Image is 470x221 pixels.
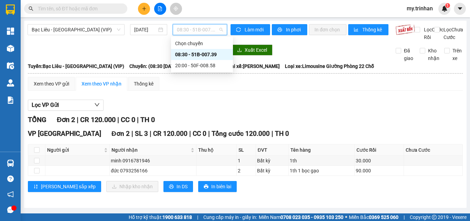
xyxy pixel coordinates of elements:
span: TH 0 [140,115,155,124]
th: SL [237,144,256,156]
img: logo-vxr [6,4,15,15]
th: Chưa Cước [404,144,463,156]
span: | [137,115,139,124]
span: 08:30 - 51B-007.39 [177,24,223,35]
div: 30.000 [356,157,403,164]
button: sort-ascending[PERSON_NAME] sắp xếp [28,181,101,192]
span: VP [GEOGRAPHIC_DATA] [28,130,101,138]
span: search [29,6,33,11]
div: Thống kê [134,80,153,88]
strong: 0369 525 060 [369,214,398,220]
input: 14/09/2025 [134,26,157,33]
span: Chuyến: (08:30 [DATE]) [129,62,180,70]
button: plus [138,3,150,15]
span: Lọc Cước Rồi [421,26,445,41]
div: 2 [238,167,255,174]
span: CR 120.000 [80,115,116,124]
span: Đã giao [401,47,416,62]
span: CC 0 [121,115,135,124]
span: Người gửi [47,146,103,154]
span: Miền Bắc [349,213,398,221]
span: Hỗ trợ kỹ thuật: [129,213,192,221]
div: 1 [238,157,255,164]
div: đức 0793256166 [111,167,195,174]
span: | [117,115,119,124]
div: Bất kỳ [257,157,288,164]
span: In biên lai [211,183,231,190]
span: copyright [432,215,437,220]
img: warehouse-icon [7,160,14,167]
img: solution-icon [7,97,14,104]
span: CR 120.000 [153,130,188,138]
div: 90.000 [356,167,403,174]
button: Lọc VP Gửi [28,100,104,111]
div: 08:30 - 51B-007.39 [175,51,229,58]
span: Lọc VP Gửi [32,101,59,109]
span: download [237,48,242,53]
th: Thu hộ [196,144,237,156]
span: notification [7,191,14,198]
span: down [94,102,100,108]
div: Chọn chuyến [175,40,229,47]
div: Bất kỳ [257,167,288,174]
span: In phơi [286,26,302,33]
button: file-add [154,3,166,15]
span: printer [204,184,209,190]
img: dashboard-icon [7,28,14,35]
span: Trên xe [450,47,464,62]
span: question-circle [7,175,14,182]
span: TH 0 [275,130,289,138]
th: ĐVT [256,144,289,156]
div: minh 0916781946 [111,157,195,164]
sup: 1 [445,3,450,8]
div: 1th [290,157,353,164]
span: | [150,130,151,138]
span: sort-ascending [33,184,38,190]
span: | [271,130,273,138]
span: Tổng cước 120.000 [212,130,270,138]
span: | [197,213,198,221]
span: Kho nhận [425,47,442,62]
span: Miền Nam [259,213,343,221]
button: downloadNhập kho nhận [106,181,158,192]
div: Chọn chuyến [171,38,233,49]
span: plus [142,6,147,11]
span: Xuất Excel [245,46,267,54]
span: bar-chart [354,27,360,33]
div: Xem theo VP nhận [82,80,121,88]
span: Đơn 2 [57,115,75,124]
span: | [131,130,133,138]
img: icon-new-feature [441,6,448,12]
button: In đơn chọn [309,24,346,35]
div: Xem theo VP gửi [34,80,69,88]
img: warehouse-icon [7,45,14,52]
button: aim [170,3,182,15]
strong: 1900 633 818 [162,214,192,220]
span: CC 0 [193,130,206,138]
span: In DS [177,183,188,190]
span: ⚪️ [345,216,347,219]
span: Tài xế: [PERSON_NAME] [228,62,280,70]
span: | [77,115,78,124]
div: 20:00 - 50F-008.58 [175,62,229,69]
span: Lọc Chưa Cước [441,26,464,41]
span: aim [173,6,178,11]
span: Đơn 2 [111,130,130,138]
span: my.trinhan [401,4,438,13]
th: Tên hàng [289,144,354,156]
span: caret-down [457,6,463,12]
img: 9k= [395,24,415,35]
b: Tuyến: Bạc Liêu - [GEOGRAPHIC_DATA] (VIP) [28,63,124,69]
span: file-add [158,6,162,11]
button: syncLàm mới [231,24,270,35]
span: 1 [446,3,449,8]
span: sync [236,27,242,33]
input: Tìm tên, số ĐT hoặc mã đơn [38,5,119,12]
span: Người nhận [111,146,189,154]
img: warehouse-icon [7,79,14,87]
button: bar-chartThống kê [348,24,388,35]
span: SL 3 [135,130,148,138]
span: Loại xe: Limousine Giường Phòng 22 Chỗ [285,62,374,70]
span: Thống kê [362,26,383,33]
button: downloadXuất Excel [232,44,273,56]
